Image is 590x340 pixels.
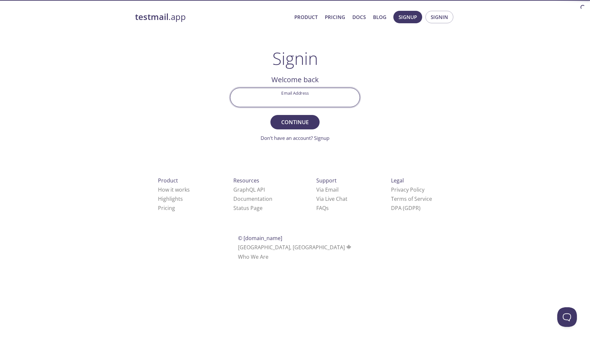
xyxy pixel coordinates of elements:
[270,115,320,129] button: Continue
[158,195,183,202] a: Highlights
[233,177,259,184] span: Resources
[278,118,312,127] span: Continue
[158,204,175,212] a: Pricing
[135,11,168,23] strong: testmail
[230,74,360,85] h2: Welcome back
[158,186,190,193] a: How it works
[233,204,263,212] a: Status Page
[272,48,318,68] h1: Signin
[326,204,329,212] span: s
[391,186,424,193] a: Privacy Policy
[238,244,352,251] span: [GEOGRAPHIC_DATA], [GEOGRAPHIC_DATA]
[391,177,404,184] span: Legal
[373,13,386,21] a: Blog
[425,11,453,23] button: Signin
[399,13,417,21] span: Signup
[316,195,347,202] a: Via Live Chat
[233,195,272,202] a: Documentation
[316,186,339,193] a: Via Email
[557,307,577,327] iframe: Help Scout Beacon - Open
[316,204,329,212] a: FAQ
[261,135,329,141] a: Don't have an account? Signup
[238,235,282,242] span: © [DOMAIN_NAME]
[391,204,421,212] a: DPA (GDPR)
[233,186,265,193] a: GraphQL API
[294,13,318,21] a: Product
[135,11,289,23] a: testmail.app
[158,177,178,184] span: Product
[316,177,337,184] span: Support
[431,13,448,21] span: Signin
[325,13,345,21] a: Pricing
[393,11,422,23] button: Signup
[391,195,432,202] a: Terms of Service
[238,253,268,260] a: Who We Are
[352,13,366,21] a: Docs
